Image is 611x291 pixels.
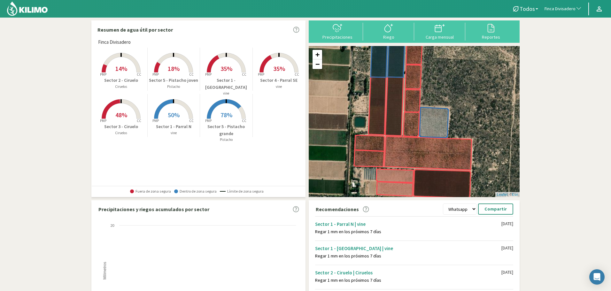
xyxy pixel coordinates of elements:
[541,2,585,16] button: Finca Divisadero
[168,111,180,119] span: 50%
[363,23,414,40] button: Riego
[205,72,212,77] tspan: PMP
[148,123,200,130] p: Sector 1 - Parral N
[414,23,465,40] button: Carga mensual
[313,59,322,69] a: Zoom out
[220,65,232,73] span: 35%
[313,50,322,59] a: Zoom in
[497,193,507,196] a: Leaflet
[148,77,200,84] p: Sector 5 - Pistacho joven
[100,72,106,77] tspan: PMP
[111,224,114,227] text: 20
[95,130,147,136] p: Ciruelos
[478,203,513,215] button: Compartir
[220,189,264,194] span: Límite de zona segura
[152,72,159,77] tspan: PMP
[130,189,171,194] span: Fuera de zona segura
[168,65,180,73] span: 18%
[189,119,194,123] tspan: CC
[315,270,501,276] div: Sector 2 - Ciruelo | Ciruelos
[315,278,501,283] div: Regar 1 mm en los próximos 7 días
[103,262,107,280] text: Milímetros
[316,205,359,213] p: Recomendaciones
[148,84,200,89] p: Pistacho
[501,221,513,226] div: [DATE]
[200,123,252,137] p: Sector 5 - Pistacho grande
[253,84,305,89] p: vine
[148,130,200,136] p: vine
[253,77,305,84] p: Sector 4 - Parral SE
[98,205,209,213] p: Precipitaciones y riegos acumulados por sector
[467,35,514,39] div: Reportes
[465,23,516,40] button: Reportes
[501,245,513,251] div: [DATE]
[273,65,285,73] span: 35%
[97,26,173,34] p: Resumen de agua útil por sector
[545,6,576,12] span: Finca Divisadero
[315,221,501,227] div: Sector 1 - Parral N | vine
[315,253,501,259] div: Regar 1 mm en los próximos 7 días
[520,5,535,12] span: Todos
[137,119,141,123] tspan: CC
[95,77,147,84] p: Sector 2 - Ciruelo
[495,192,520,197] div: | ©
[295,72,299,77] tspan: CC
[242,119,246,123] tspan: CC
[174,189,217,194] span: Dentro de zona segura
[315,245,501,251] div: Sector 1 - [GEOGRAPHIC_DATA] | vine
[312,23,363,40] button: Precipitaciones
[512,193,518,196] a: Esri
[258,72,264,77] tspan: PMP
[6,1,48,16] img: Kilimo
[416,35,463,39] div: Carga mensual
[95,123,147,130] p: Sector 3 - Ciruelo
[205,119,212,123] tspan: PMP
[100,119,106,123] tspan: PMP
[115,65,127,73] span: 14%
[220,111,232,119] span: 78%
[242,72,246,77] tspan: CC
[365,35,412,39] div: Riego
[314,35,361,39] div: Precipitaciones
[189,72,194,77] tspan: CC
[200,137,252,142] p: Pistacho
[501,270,513,275] div: [DATE]
[98,39,131,46] span: Finca Divisadero
[589,269,605,285] div: Open Intercom Messenger
[137,72,141,77] tspan: CC
[200,77,252,91] p: Sector 1 - [GEOGRAPHIC_DATA]
[115,111,127,119] span: 48%
[200,91,252,96] p: vine
[95,84,147,89] p: Ciruelos
[152,119,159,123] tspan: PMP
[315,229,501,234] div: Regar 1 mm en los próximos 7 días
[484,205,507,213] p: Compartir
